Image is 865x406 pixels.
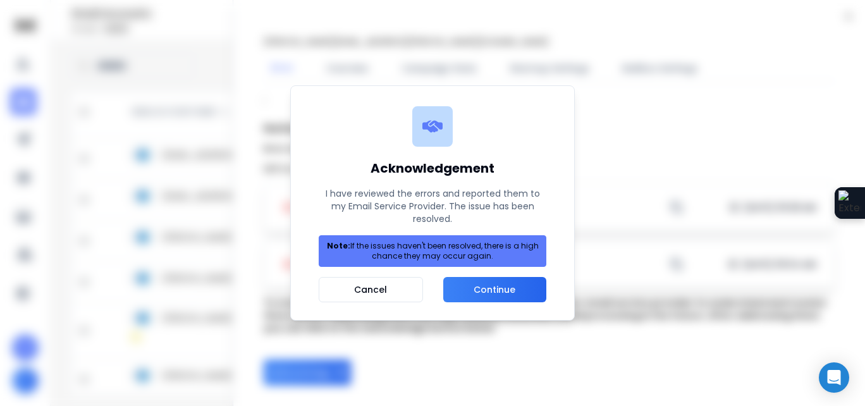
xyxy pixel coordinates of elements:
p: I have reviewed the errors and reported them to my Email Service Provider. The issue has been res... [319,187,546,225]
p: If the issues haven't been resolved, there is a high chance they may occur again. [324,241,541,261]
img: Extension Icon [838,190,861,216]
button: Cancel [319,277,423,302]
h1: Acknowledgement [319,159,546,177]
strong: Note: [327,240,350,251]
div: Open Intercom Messenger [819,362,849,393]
button: Continue [443,277,546,302]
div: ; [264,92,835,385]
